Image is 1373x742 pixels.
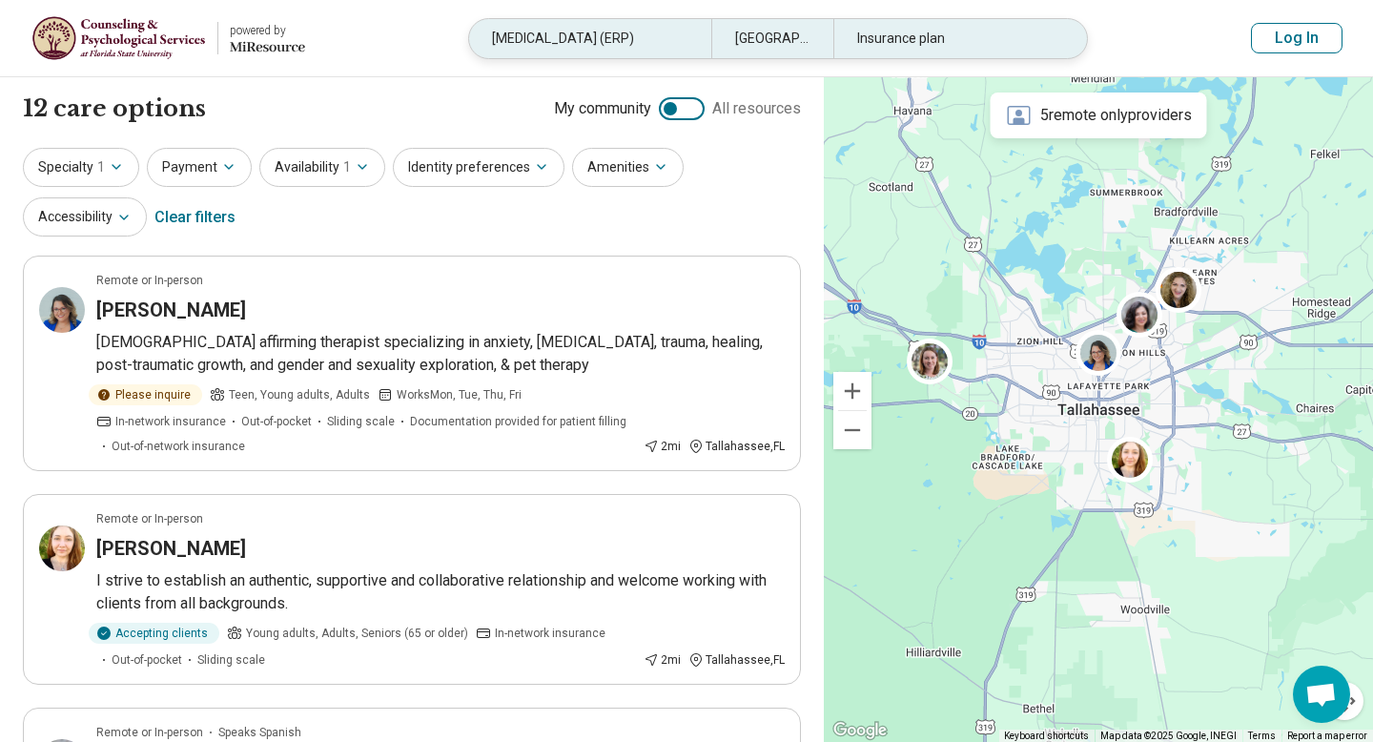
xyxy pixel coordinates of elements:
[23,148,139,187] button: Specialty1
[991,93,1207,138] div: 5 remote only providers
[23,93,206,125] h1: 12 care options
[96,569,785,615] p: I strive to establish an authentic, supportive and collaborative relationship and welcome working...
[469,19,711,58] div: [MEDICAL_DATA] (ERP)
[241,413,312,430] span: Out-of-pocket
[393,148,564,187] button: Identity preferences
[96,535,246,562] h3: [PERSON_NAME]
[688,651,785,669] div: Tallahassee , FL
[218,724,301,741] span: Speaks Spanish
[259,148,385,187] button: Availability1
[712,97,801,120] span: All resources
[833,411,871,449] button: Zoom out
[197,651,265,669] span: Sliding scale
[97,157,105,177] span: 1
[644,438,681,455] div: 2 mi
[1248,731,1276,741] a: Terms (opens in new tab)
[711,19,832,58] div: [GEOGRAPHIC_DATA], [GEOGRAPHIC_DATA]
[833,19,1076,58] div: Insurance plan
[112,651,182,669] span: Out-of-pocket
[96,510,203,527] p: Remote or In-person
[89,623,219,644] div: Accepting clients
[688,438,785,455] div: Tallahassee , FL
[96,272,203,289] p: Remote or In-person
[554,97,651,120] span: My community
[495,625,605,642] span: In-network insurance
[343,157,351,177] span: 1
[31,15,206,61] img: Florida State University
[833,372,871,410] button: Zoom in
[147,148,252,187] button: Payment
[410,413,626,430] span: Documentation provided for patient filling
[89,384,202,405] div: Please inquire
[112,438,245,455] span: Out-of-network insurance
[327,413,395,430] span: Sliding scale
[397,386,522,403] span: Works Mon, Tue, Thu, Fri
[115,413,226,430] span: In-network insurance
[644,651,681,669] div: 2 mi
[1251,23,1342,53] button: Log In
[1100,731,1237,741] span: Map data ©2025 Google, INEGI
[96,331,785,377] p: [DEMOGRAPHIC_DATA] affirming therapist specializing in anxiety, [MEDICAL_DATA], trauma, healing, ...
[246,625,468,642] span: Young adults, Adults, Seniors (65 or older)
[96,724,203,741] p: Remote or In-person
[230,22,305,39] div: powered by
[96,297,246,323] h3: [PERSON_NAME]
[31,15,305,61] a: Florida State Universitypowered by
[23,197,147,237] button: Accessibility
[572,148,684,187] button: Amenities
[1293,666,1350,723] div: Open chat
[1287,731,1367,741] a: Report a map error
[154,195,236,240] div: Clear filters
[229,386,370,403] span: Teen, Young adults, Adults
